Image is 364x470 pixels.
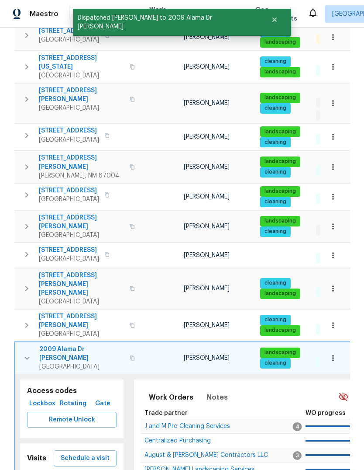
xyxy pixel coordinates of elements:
[317,226,337,234] span: 1 WIP
[27,396,58,412] button: Lockbox
[184,134,230,140] span: [PERSON_NAME]
[39,213,124,231] span: [STREET_ADDRESS][PERSON_NAME]
[34,414,110,425] span: Remote Unlock
[317,167,342,174] span: 9 Done
[39,104,124,112] span: [GEOGRAPHIC_DATA]
[144,452,268,458] span: August & [PERSON_NAME] Contractors LLC
[317,111,340,119] span: 1 Sent
[39,35,99,44] span: [GEOGRAPHIC_DATA]
[261,158,299,165] span: landscaping
[184,322,230,328] span: [PERSON_NAME]
[184,64,230,70] span: [PERSON_NAME]
[317,254,342,262] span: 7 Done
[39,312,124,330] span: [STREET_ADDRESS][PERSON_NAME]
[261,168,290,176] span: cleaning
[184,100,230,106] span: [PERSON_NAME]
[27,454,46,463] h5: Visits
[261,139,290,146] span: cleaning
[73,9,260,36] span: Dispatched [PERSON_NAME] to 2009 Alama Dr [PERSON_NAME]
[293,422,302,431] span: 4
[39,231,124,240] span: [GEOGRAPHIC_DATA]
[184,34,230,40] span: [PERSON_NAME]
[261,327,299,334] span: landscaping
[144,410,188,416] span: Trade partner
[144,438,211,443] a: Centralized Purchasing
[261,316,290,324] span: cleaning
[261,349,299,356] span: landscaping
[39,54,124,71] span: [STREET_ADDRESS][US_STATE]
[261,128,299,136] span: landscaping
[89,396,117,412] button: Gate
[61,398,85,409] span: Rotating
[54,450,117,467] button: Schedule a visit
[306,410,346,416] span: WO progress
[317,289,343,296] span: 4 Done
[144,453,268,458] a: August & [PERSON_NAME] Contractors LLC
[61,453,110,464] span: Schedule a visit
[255,5,297,23] span: Geo Assignments
[261,68,299,76] span: landscaping
[261,188,299,195] span: landscaping
[261,198,290,205] span: cleaning
[39,186,99,195] span: [STREET_ADDRESS]
[149,391,193,404] span: Work Orders
[58,396,89,412] button: Rotating
[27,386,117,396] h5: Access codes
[39,86,124,104] span: [STREET_ADDRESS][PERSON_NAME]
[39,136,99,144] span: [GEOGRAPHIC_DATA]
[261,58,290,65] span: cleaning
[261,279,290,287] span: cleaning
[293,451,302,460] span: 3
[317,35,336,43] span: 1 QC
[261,38,299,46] span: landscaping
[39,126,99,135] span: [STREET_ADDRESS]
[317,195,342,202] span: 7 Done
[317,67,342,74] span: 5 Done
[39,297,124,306] span: [GEOGRAPHIC_DATA]
[317,325,342,333] span: 3 Done
[39,345,124,362] span: 2009 Alama Dr [PERSON_NAME]
[39,195,99,204] span: [GEOGRAPHIC_DATA]
[30,10,58,18] span: Maestro
[206,391,228,404] span: Notes
[39,271,124,297] span: [STREET_ADDRESS][PERSON_NAME][PERSON_NAME]
[149,5,172,23] span: Work Orders
[39,330,124,338] span: [GEOGRAPHIC_DATA]
[317,136,342,143] span: 5 Done
[39,153,124,171] span: [STREET_ADDRESS][PERSON_NAME]
[184,355,230,361] span: [PERSON_NAME]
[39,27,99,35] span: [STREET_ADDRESS]
[27,412,117,428] button: Remote Unlock
[261,228,290,235] span: cleaning
[39,254,99,263] span: [GEOGRAPHIC_DATA]
[317,358,342,366] span: 6 Done
[39,171,124,180] span: [PERSON_NAME], NM 87004
[261,290,299,297] span: landscaping
[39,71,124,80] span: [GEOGRAPHIC_DATA]
[261,94,299,101] span: landscaping
[260,11,289,28] button: Close
[261,359,290,367] span: cleaning
[317,99,337,107] span: 1 WIP
[144,438,211,444] span: Centralized Purchasing
[261,104,290,112] span: cleaning
[261,217,299,225] span: landscaping
[39,246,99,254] span: [STREET_ADDRESS]
[39,362,124,371] span: [GEOGRAPHIC_DATA]
[144,424,230,429] a: J and M Pro Cleaning Services
[31,398,54,409] span: Lockbox
[92,398,113,409] span: Gate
